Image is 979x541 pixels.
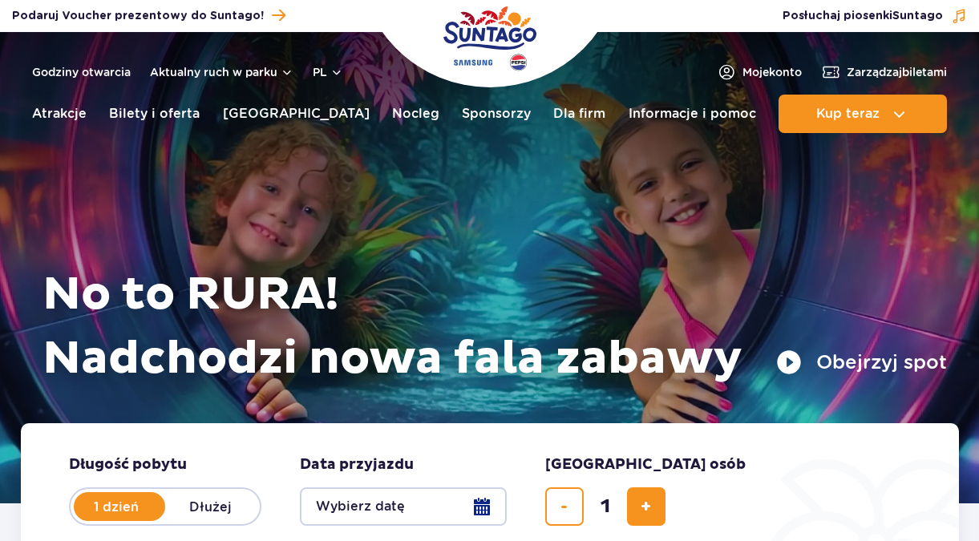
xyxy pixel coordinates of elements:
[816,107,880,121] span: Kup teraz
[779,95,947,133] button: Kup teraz
[776,349,947,375] button: Obejrzyj spot
[71,490,162,523] label: 1 dzień
[783,8,967,24] button: Posłuchaj piosenkiSuntago
[42,263,947,391] h1: No to RURA! Nadchodzi nowa fala zabawy
[545,455,746,474] span: [GEOGRAPHIC_DATA] osób
[69,455,187,474] span: Długość pobytu
[313,64,343,80] button: pl
[223,95,370,133] a: [GEOGRAPHIC_DATA]
[742,64,802,80] span: Moje konto
[150,66,293,79] button: Aktualny ruch w parku
[545,487,584,526] button: usuń bilet
[32,95,87,133] a: Atrakcje
[821,63,947,82] a: Zarządzajbiletami
[783,8,943,24] span: Posłuchaj piosenki
[392,95,439,133] a: Nocleg
[12,8,264,24] span: Podaruj Voucher prezentowy do Suntago!
[300,455,414,474] span: Data przyjazdu
[32,64,131,80] a: Godziny otwarcia
[892,10,943,22] span: Suntago
[627,487,665,526] button: dodaj bilet
[12,5,285,26] a: Podaruj Voucher prezentowy do Suntago!
[300,487,507,526] button: Wybierz datę
[462,95,531,133] a: Sponsorzy
[109,95,200,133] a: Bilety i oferta
[717,63,802,82] a: Mojekonto
[847,64,947,80] span: Zarządzaj biletami
[586,487,625,526] input: liczba biletów
[553,95,605,133] a: Dla firm
[629,95,756,133] a: Informacje i pomoc
[165,490,257,523] label: Dłużej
